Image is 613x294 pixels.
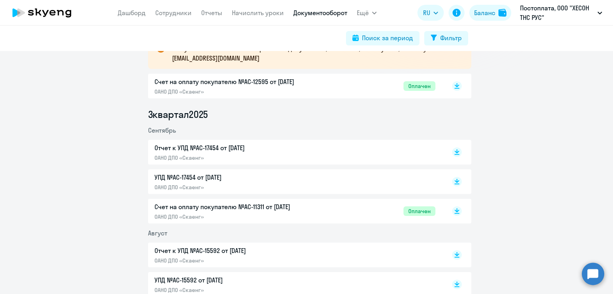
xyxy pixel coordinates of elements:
[293,9,347,17] a: Документооборот
[148,229,167,237] span: Август
[201,9,222,17] a: Отчеты
[469,5,511,21] button: Балансbalance
[232,9,284,17] a: Начислить уроки
[154,275,322,285] p: УПД №AC-15592 от [DATE]
[154,154,322,161] p: ОАНО ДПО «Скаенг»
[154,202,435,220] a: Счет на оплату покупателю №AC-11311 от [DATE]ОАНО ДПО «Скаенг»Оплачен
[154,184,322,191] p: ОАНО ДПО «Скаенг»
[154,172,322,182] p: УПД №AC-17454 от [DATE]
[424,31,468,45] button: Фильтр
[154,143,322,153] p: Отчет к УПД №AC-17454 от [DATE]
[148,108,471,121] li: 3 квартал 2025
[403,81,435,91] span: Оплачен
[154,246,322,255] p: Отчет к УПД №AC-15592 от [DATE]
[154,77,322,86] p: Счет на оплату покупателю №AC-12595 от [DATE]
[417,5,444,21] button: RU
[154,172,435,191] a: УПД №AC-17454 от [DATE]ОАНО ДПО «Скаенг»
[403,206,435,216] span: Оплачен
[357,8,369,18] span: Ещё
[148,126,176,134] span: Сентябрь
[154,213,322,220] p: ОАНО ДПО «Скаенг»
[118,9,146,17] a: Дашборд
[516,3,606,22] button: Постоплата, ООО "ХЕСОН ТНС РУС"
[154,275,435,294] a: УПД №AC-15592 от [DATE]ОАНО ДПО «Скаенг»
[154,286,322,294] p: ОАНО ДПО «Скаенг»
[172,44,457,63] p: В случае возникновения вопросов по документам, напишите, пожалуйста, на почту [EMAIL_ADDRESS][DOM...
[155,9,192,17] a: Сотрудники
[474,8,495,18] div: Баланс
[154,257,322,264] p: ОАНО ДПО «Скаенг»
[362,33,413,43] div: Поиск за период
[154,88,322,95] p: ОАНО ДПО «Скаенг»
[346,31,419,45] button: Поиск за период
[154,202,322,212] p: Счет на оплату покупателю №AC-11311 от [DATE]
[498,9,506,17] img: balance
[154,246,435,264] a: Отчет к УПД №AC-15592 от [DATE]ОАНО ДПО «Скаенг»
[154,77,435,95] a: Счет на оплату покупателю №AC-12595 от [DATE]ОАНО ДПО «Скаенг»Оплачен
[357,5,377,21] button: Ещё
[440,33,462,43] div: Фильтр
[520,3,594,22] p: Постоплата, ООО "ХЕСОН ТНС РУС"
[154,143,435,161] a: Отчет к УПД №AC-17454 от [DATE]ОАНО ДПО «Скаенг»
[423,8,430,18] span: RU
